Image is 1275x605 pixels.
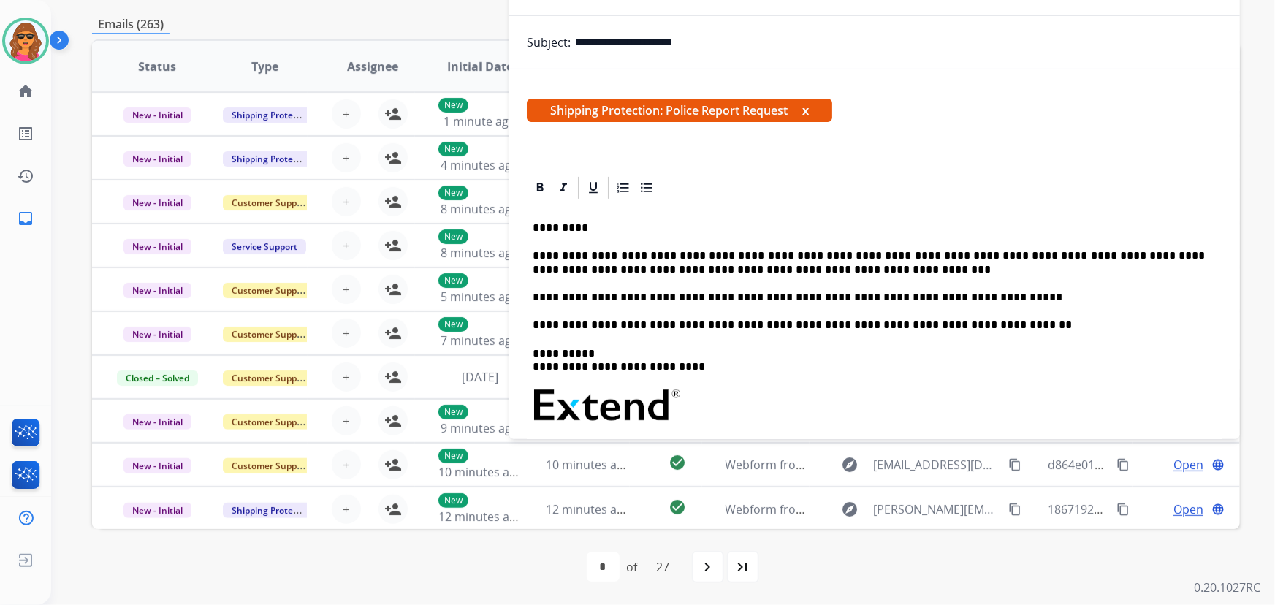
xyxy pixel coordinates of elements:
[384,105,402,123] mat-icon: person_add
[726,457,1057,473] span: Webform from [EMAIL_ADDRESS][DOMAIN_NAME] on [DATE]
[343,193,349,210] span: +
[123,327,191,342] span: New - Initial
[384,324,402,342] mat-icon: person_add
[343,412,349,430] span: +
[123,195,191,210] span: New - Initial
[332,319,361,348] button: +
[874,456,1001,473] span: [EMAIL_ADDRESS][DOMAIN_NAME]
[802,102,809,119] button: x
[343,501,349,518] span: +
[223,458,318,473] span: Customer Support
[1048,457,1268,473] span: d864e014-0927-4f78-84f4-128351b97e7a
[223,195,318,210] span: Customer Support
[343,456,349,473] span: +
[438,493,468,508] p: New
[447,58,513,75] span: Initial Date
[726,501,1147,517] span: Webform from [PERSON_NAME][EMAIL_ADDRESS][DOMAIN_NAME] on [DATE]
[1173,501,1203,518] span: Open
[223,283,318,298] span: Customer Support
[343,149,349,167] span: +
[1008,503,1021,516] mat-icon: content_copy
[527,34,571,51] p: Subject:
[123,239,191,254] span: New - Initial
[117,370,198,386] span: Closed – Solved
[529,177,551,199] div: Bold
[384,281,402,298] mat-icon: person_add
[123,107,191,123] span: New - Initial
[223,327,318,342] span: Customer Support
[669,498,686,516] mat-icon: check_circle
[462,369,498,385] span: [DATE]
[17,83,34,100] mat-icon: home
[384,237,402,254] mat-icon: person_add
[636,177,658,199] div: Bullet List
[343,368,349,386] span: +
[223,107,323,123] span: Shipping Protection
[441,157,519,173] span: 4 minutes ago
[17,167,34,185] mat-icon: history
[438,273,468,288] p: New
[441,420,519,436] span: 9 minutes ago
[123,283,191,298] span: New - Initial
[332,406,361,435] button: +
[1173,456,1203,473] span: Open
[734,558,752,576] mat-icon: last_page
[384,412,402,430] mat-icon: person_add
[1116,503,1130,516] mat-icon: content_copy
[384,149,402,167] mat-icon: person_add
[438,98,468,113] p: New
[223,503,323,518] span: Shipping Protection
[123,458,191,473] span: New - Initial
[645,552,682,582] div: 27
[842,456,859,473] mat-icon: explore
[441,332,519,349] span: 7 minutes ago
[438,405,468,419] p: New
[384,193,402,210] mat-icon: person_add
[223,151,323,167] span: Shipping Protection
[343,105,349,123] span: +
[332,99,361,129] button: +
[552,177,574,199] div: Italic
[1116,458,1130,471] mat-icon: content_copy
[343,281,349,298] span: +
[17,210,34,227] mat-icon: inbox
[347,58,398,75] span: Assignee
[699,558,717,576] mat-icon: navigate_next
[384,368,402,386] mat-icon: person_add
[343,237,349,254] span: +
[438,449,468,463] p: New
[1194,579,1260,596] p: 0.20.1027RC
[627,558,638,576] div: of
[438,509,523,525] span: 12 minutes ago
[441,289,519,305] span: 5 minutes ago
[582,177,604,199] div: Underline
[546,501,631,517] span: 12 minutes ago
[384,456,402,473] mat-icon: person_add
[332,231,361,260] button: +
[123,414,191,430] span: New - Initial
[5,20,46,61] img: avatar
[546,457,631,473] span: 10 minutes ago
[842,501,859,518] mat-icon: explore
[343,324,349,342] span: +
[332,450,361,479] button: +
[612,177,634,199] div: Ordered List
[1211,458,1225,471] mat-icon: language
[438,186,468,200] p: New
[332,275,361,304] button: +
[441,245,519,261] span: 8 minutes ago
[138,58,176,75] span: Status
[251,58,278,75] span: Type
[438,317,468,332] p: New
[1048,501,1263,517] span: 18671929-6ff9-4fab-a660-2251d8fc1e65
[874,501,1001,518] span: [PERSON_NAME][EMAIL_ADDRESS][DOMAIN_NAME]
[444,113,516,129] span: 1 minute ago
[384,501,402,518] mat-icon: person_add
[223,414,318,430] span: Customer Support
[669,454,686,471] mat-icon: check_circle
[17,125,34,142] mat-icon: list_alt
[438,464,523,480] span: 10 minutes ago
[441,201,519,217] span: 8 minutes ago
[92,15,170,34] p: Emails (263)
[1008,458,1021,471] mat-icon: content_copy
